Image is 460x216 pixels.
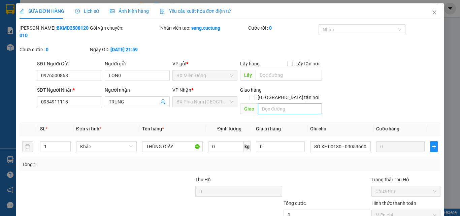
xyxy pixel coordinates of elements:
[75,8,99,14] span: Lịch sử
[375,186,436,196] span: Chưa thu
[191,25,220,31] b: sang.cuctung
[160,9,165,14] img: icon
[22,161,178,168] div: Tổng: 1
[176,97,233,107] span: BX Phía Nam Nha Trang
[20,24,89,39] div: [PERSON_NAME]:
[90,24,159,32] div: Gói vận chuyển:
[20,8,64,14] span: SỬA ĐƠN HÀNG
[256,70,322,81] input: Dọc đường
[37,86,102,94] div: SĐT Người Nhận
[160,99,166,104] span: user-add
[293,60,322,67] span: Lấy tận nơi
[37,60,102,67] div: SĐT Người Gửi
[240,61,260,66] span: Lấy hàng
[90,46,159,53] div: Ngày GD:
[22,141,33,152] button: delete
[269,25,272,31] b: 0
[310,141,371,152] input: Ghi Chú
[376,141,425,152] input: 0
[172,60,237,67] div: VP gửi
[244,141,251,152] span: kg
[371,200,416,206] label: Hình thức thanh toán
[46,47,48,52] b: 0
[255,94,322,101] span: [GEOGRAPHIC_DATA] tận nơi
[240,103,258,114] span: Giao
[105,86,170,94] div: Người nhận
[430,144,437,149] span: plus
[20,46,89,53] div: Chưa cước :
[248,24,317,32] div: Cước rồi :
[195,177,211,182] span: Thu Hộ
[240,87,262,93] span: Giao hàng
[240,70,256,81] span: Lấy
[256,126,281,131] span: Giá trị hàng
[40,126,45,131] span: SL
[110,8,149,14] span: Ảnh kiện hàng
[371,176,440,183] div: Trạng thái Thu Hộ
[20,9,24,13] span: edit
[76,126,101,131] span: Đơn vị tính
[142,126,164,131] span: Tên hàng
[258,103,322,114] input: Dọc đường
[75,9,80,13] span: clock-circle
[172,87,191,93] span: VP Nhận
[110,9,114,13] span: picture
[307,122,373,135] th: Ghi chú
[284,200,306,206] span: Tổng cước
[217,126,241,131] span: Định lượng
[80,142,133,152] span: Khác
[142,141,203,152] input: VD: Bàn, Ghế
[110,47,138,52] b: [DATE] 21:59
[176,70,233,81] span: BX Miền Đông
[376,126,399,131] span: Cước hàng
[160,8,231,14] span: Yêu cầu xuất hóa đơn điện tử
[160,24,247,32] div: Nhân viên tạo:
[105,60,170,67] div: Người gửi
[425,3,444,22] button: Close
[432,10,437,15] span: close
[430,141,438,152] button: plus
